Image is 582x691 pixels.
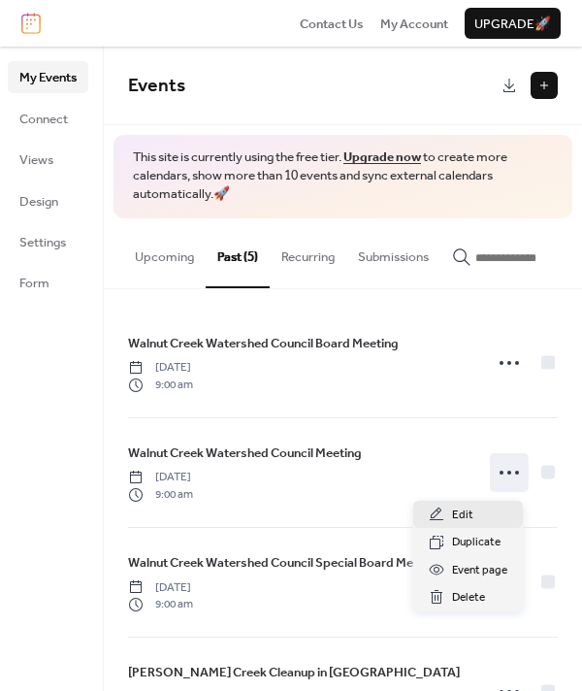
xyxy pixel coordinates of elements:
a: Walnut Creek Watershed Council Special Board Meeting [128,552,442,574]
a: Design [8,185,88,216]
span: Edit [452,506,473,525]
span: Form [19,274,49,293]
a: Form [8,267,88,298]
span: Walnut Creek Watershed Council Board Meeting [128,334,399,353]
span: [DATE] [128,469,193,486]
span: [DATE] [128,579,193,597]
a: [PERSON_NAME] Creek Cleanup in [GEOGRAPHIC_DATA] [128,662,460,683]
span: Contact Us [300,15,364,34]
a: Settings [8,226,88,257]
span: Design [19,192,58,212]
a: Walnut Creek Watershed Council Meeting [128,443,362,464]
span: My Account [380,15,448,34]
span: 9:00 am [128,486,193,504]
a: Contact Us [300,14,364,33]
span: Event page [452,561,507,580]
button: Upgrade🚀 [465,8,561,39]
span: Events [128,68,185,104]
button: Past (5) [206,218,270,288]
span: 9:00 am [128,377,193,394]
span: Settings [19,233,66,252]
button: Submissions [346,218,440,286]
span: Views [19,150,53,170]
a: Walnut Creek Watershed Council Board Meeting [128,333,399,354]
span: 9:00 am [128,596,193,613]
button: Upcoming [123,218,206,286]
span: Walnut Creek Watershed Council Meeting [128,444,362,463]
a: My Account [380,14,448,33]
span: Upgrade 🚀 [474,15,551,34]
a: My Events [8,61,88,92]
a: Views [8,144,88,175]
span: Delete [452,588,485,608]
span: [PERSON_NAME] Creek Cleanup in [GEOGRAPHIC_DATA] [128,663,460,682]
a: Connect [8,103,88,134]
a: Upgrade now [343,145,421,170]
button: Recurring [270,218,346,286]
span: [DATE] [128,359,193,377]
span: Connect [19,110,68,129]
span: My Events [19,68,77,87]
span: Duplicate [452,533,501,552]
span: Walnut Creek Watershed Council Special Board Meeting [128,553,442,573]
span: This site is currently using the free tier. to create more calendars, show more than 10 events an... [133,148,553,204]
img: logo [21,13,41,34]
